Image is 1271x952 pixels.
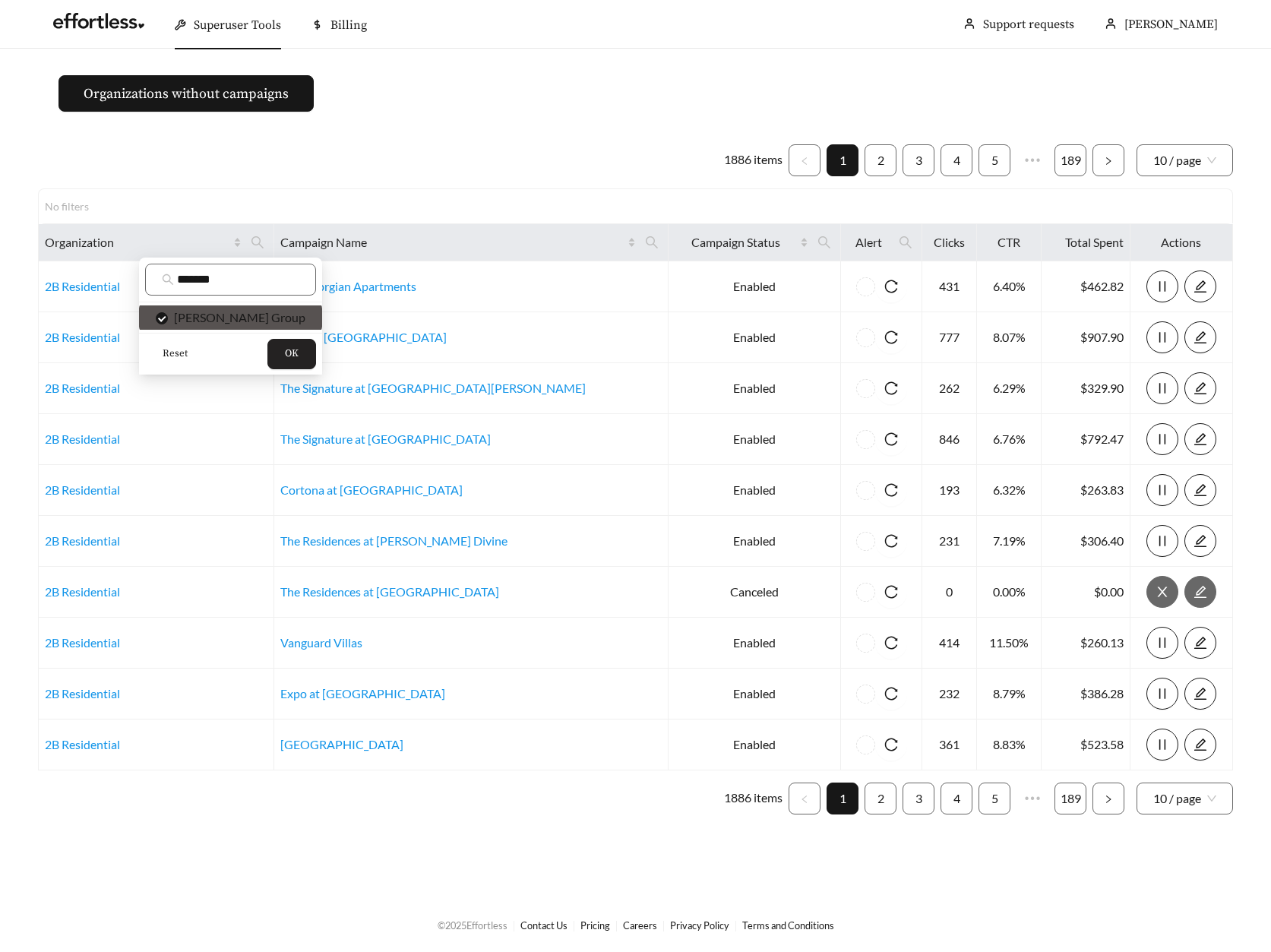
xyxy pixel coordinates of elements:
[893,230,918,255] span: search
[330,17,367,33] span: Billing
[941,145,972,176] a: 4
[1146,321,1178,353] button: pause
[800,157,809,166] span: left
[194,17,281,33] span: Superuser Tools
[977,567,1042,618] td: 0.00%
[1092,144,1124,176] li: Next Page
[977,669,1042,720] td: 8.79%
[669,414,841,465] td: Enabled
[941,783,972,814] a: 4
[1184,279,1216,293] a: edit
[817,236,831,249] span: search
[789,144,820,176] li: Previous Page
[1146,627,1178,659] button: pause
[811,230,837,255] span: search
[875,576,907,608] button: reload
[45,279,120,293] a: 2B Residential
[1184,330,1216,344] a: edit
[977,261,1042,312] td: 6.40%
[1184,474,1216,506] button: edit
[1137,144,1233,176] div: Page Size
[922,261,977,312] td: 431
[875,729,907,761] button: reload
[922,618,977,669] td: 414
[280,233,624,251] span: Campaign Name
[1124,17,1218,32] span: [PERSON_NAME]
[875,331,907,344] span: reload
[1146,729,1178,761] button: pause
[977,363,1042,414] td: 6.29%
[45,686,120,701] a: 2B Residential
[1185,738,1216,751] span: edit
[1055,783,1086,814] a: 189
[875,738,907,751] span: reload
[1185,534,1216,548] span: edit
[1184,737,1216,751] a: edit
[639,230,665,255] span: search
[1042,414,1130,465] td: $792.47
[669,261,841,312] td: Enabled
[1146,474,1178,506] button: pause
[58,75,314,112] button: Organizations without campaigns
[162,274,174,286] span: search
[45,533,120,548] a: 2B Residential
[1042,465,1130,516] td: $263.83
[1184,533,1216,548] a: edit
[1092,783,1124,814] button: right
[865,783,896,814] a: 2
[875,525,907,557] button: reload
[865,783,896,814] li: 2
[1153,783,1216,814] span: 10 / page
[1184,584,1216,599] a: edit
[280,432,491,446] a: The Signature at [GEOGRAPHIC_DATA]
[827,144,858,176] li: 1
[979,783,1010,814] li: 5
[1016,144,1048,176] li: Next 5 Pages
[875,474,907,506] button: reload
[1042,516,1130,567] td: $306.40
[520,919,568,931] a: Contact Us
[438,919,507,931] span: © 2025 Effortless
[979,783,1010,814] a: 5
[45,330,120,344] a: 2B Residential
[45,198,106,214] div: No filters
[669,312,841,363] td: Enabled
[1147,381,1178,395] span: pause
[865,145,896,176] a: 2
[979,144,1010,176] li: 5
[899,236,912,249] span: search
[789,783,820,814] button: left
[1184,270,1216,302] button: edit
[1184,432,1216,446] a: edit
[669,516,841,567] td: Enabled
[922,414,977,465] td: 846
[251,236,264,249] span: search
[977,465,1042,516] td: 6.32%
[280,737,403,751] a: [GEOGRAPHIC_DATA]
[267,339,316,369] button: OK
[1184,482,1216,497] a: edit
[903,145,934,176] a: 3
[1146,270,1178,302] button: pause
[669,567,841,618] td: Canceled
[865,144,896,176] li: 2
[724,144,783,176] li: 1886 items
[1185,687,1216,701] span: edit
[827,145,858,176] a: 1
[922,516,977,567] td: 231
[280,330,447,344] a: Plaza at [GEOGRAPHIC_DATA]
[1146,678,1178,710] button: pause
[941,783,972,814] li: 4
[1153,145,1216,176] span: 10 / page
[1016,783,1048,814] li: Next 5 Pages
[1147,687,1178,701] span: pause
[983,17,1074,32] a: Support requests
[280,279,416,293] a: The Georgian Apartments
[285,346,299,362] span: OK
[1184,525,1216,557] button: edit
[1042,363,1130,414] td: $329.90
[977,720,1042,770] td: 8.83%
[875,585,907,599] span: reload
[1147,636,1178,650] span: pause
[875,280,907,293] span: reload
